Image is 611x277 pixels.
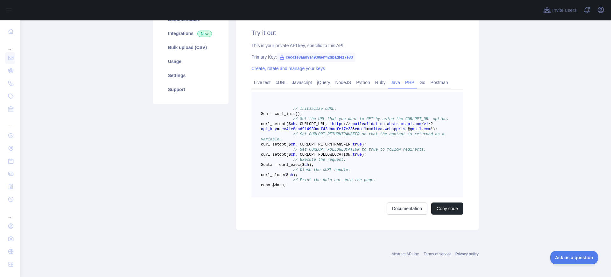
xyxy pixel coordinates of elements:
a: Settings [160,68,221,82]
span: New [197,31,212,37]
span: & [353,127,355,131]
span: ; [364,142,366,147]
span: cec41e8aad914930aef42dbadfe17e33 [277,53,355,62]
span: true [353,142,362,147]
span: ch [291,122,295,126]
a: NodeJS [333,77,354,88]
span: / [421,122,424,126]
span: curl [261,142,270,147]
span: // Set the URL that you want to GET by using the CURLOPT_URL option. [293,117,449,121]
a: Live test [251,77,273,88]
a: Ruby [373,77,388,88]
a: Integrations New [160,26,221,40]
span: com [415,122,422,126]
span: , CURLOPT_RETURNTRANSFER, [295,142,353,147]
span: curl [261,122,270,126]
div: ... [5,116,15,129]
span: ') [431,127,435,131]
span: // Initialize cURL. [293,107,337,111]
span: ) [309,163,311,167]
span: ch [305,163,309,167]
span: @ [408,127,410,131]
span: , CURLOPT_FOLLOWLOCATION, [295,153,353,157]
div: Primary Key: [251,54,463,60]
a: Java [388,77,403,88]
a: Terms of service [424,252,451,256]
span: webapprise [385,127,408,131]
span: // Set CURLOPT_FOLLOWLOCATION to true to follow redirects. [293,147,426,152]
span: _setopt($ [270,142,291,147]
iframe: Toggle Customer Support [550,251,598,264]
span: https [332,122,343,126]
a: Javascript [289,77,314,88]
div: This is your private API key, specific to this API. [251,42,463,49]
span: ) [362,142,364,147]
span: ? [431,122,433,126]
span: Invite users [552,7,577,14]
div: ... [5,206,15,219]
span: com [424,127,431,131]
span: ; [295,173,298,177]
span: ch [288,173,293,177]
span: ) [362,153,364,157]
a: Go [417,77,428,88]
span: curl [261,153,270,157]
a: Python [354,77,373,88]
span: $ch = curl [261,112,284,116]
button: Copy code [431,202,463,215]
a: jQuery [314,77,333,88]
span: _setopt($ [270,122,291,126]
span: ch [291,153,295,157]
a: cURL [273,77,289,88]
span: aditya [369,127,382,131]
span: : [343,122,346,126]
span: gmail [410,127,421,131]
a: Usage [160,54,221,68]
span: // Print the data out onto the page. [293,178,376,182]
span: _setopt($ [270,153,291,157]
span: ; [435,127,437,131]
span: emailvalidation [350,122,385,126]
span: ch [291,142,295,147]
span: . [421,127,424,131]
span: email [355,127,366,131]
a: Support [160,82,221,96]
a: Abstract API Inc. [392,252,420,256]
h2: Try it out [251,28,463,37]
span: echo $data; [261,183,286,188]
span: / [348,122,350,126]
span: abstractapi [387,122,412,126]
span: , CURLOPT_URL, ' [295,122,332,126]
span: // Execute the request. [293,158,346,162]
span: ; [364,153,366,157]
a: Create, rotate and manage your keys [251,66,325,71]
a: Documentation [387,202,427,215]
span: // Close the cURL handle. [293,168,350,172]
span: ; [311,163,313,167]
span: // Set CURLOPT_RETURNTRANSFER so that the content is returned as a variable. [261,132,446,142]
span: api_key [261,127,277,131]
span: / [346,122,348,126]
span: true [353,153,362,157]
span: _exec($ [288,163,304,167]
span: ) [293,173,295,177]
span: v1 [424,122,428,126]
div: ... [5,38,15,51]
span: / [428,122,431,126]
a: Postman [428,77,451,88]
span: ; [300,112,302,116]
span: $data = curl [261,163,288,167]
a: PHP [403,77,417,88]
span: curl [261,173,270,177]
a: Privacy policy [455,252,479,256]
a: Bulk upload (CSV) [160,40,221,54]
span: = [277,127,279,131]
span: = [366,127,369,131]
span: . [385,122,387,126]
span: . [383,127,385,131]
button: Invite users [542,5,578,15]
span: . [412,122,414,126]
span: _close($ [270,173,289,177]
span: cec41e8aad914930aef42dbadfe17e33 [279,127,353,131]
span: _init() [284,112,300,116]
